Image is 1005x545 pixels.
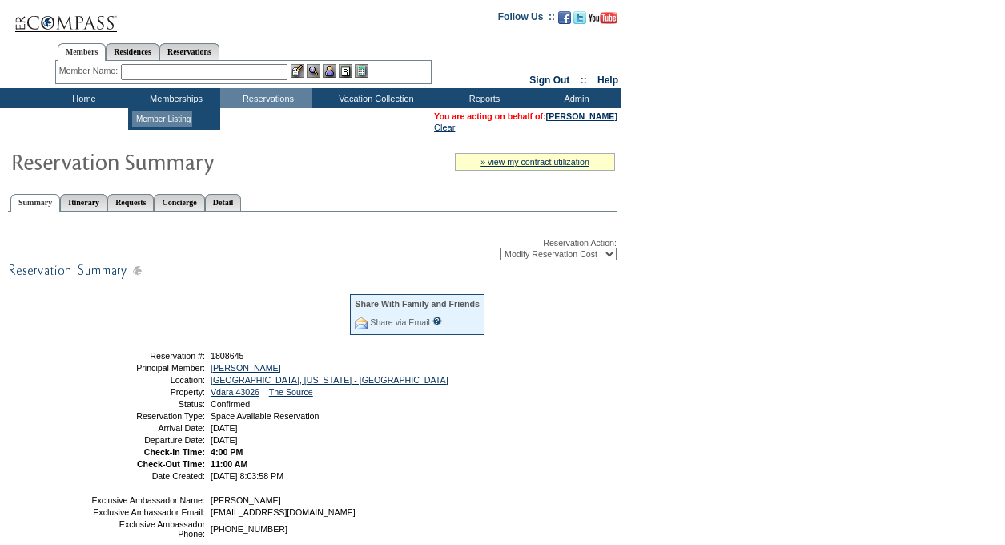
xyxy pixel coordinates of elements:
[589,16,617,26] a: Subscribe to our YouTube Channel
[90,363,205,373] td: Principal Member:
[211,375,448,385] a: [GEOGRAPHIC_DATA], [US_STATE] - [GEOGRAPHIC_DATA]
[432,317,442,325] input: What is this?
[90,519,205,539] td: Exclusive Ambassador Phone:
[597,75,618,86] a: Help
[137,459,205,469] strong: Check-Out Time:
[106,43,159,60] a: Residences
[434,123,455,132] a: Clear
[8,238,617,260] div: Reservation Action:
[90,399,205,409] td: Status:
[436,88,529,108] td: Reports
[10,194,60,212] a: Summary
[60,194,107,211] a: Itinerary
[291,64,304,78] img: b_edit.gif
[211,363,281,373] a: [PERSON_NAME]
[211,495,281,505] span: [PERSON_NAME]
[498,10,555,29] td: Follow Us ::
[529,75,569,86] a: Sign Out
[589,12,617,24] img: Subscribe to our YouTube Channel
[90,351,205,361] td: Reservation #:
[211,459,247,469] span: 11:00 AM
[211,411,319,421] span: Space Available Reservation
[480,157,589,167] a: » view my contract utilization
[307,64,320,78] img: View
[581,75,587,86] span: ::
[159,43,219,60] a: Reservations
[205,194,242,211] a: Detail
[90,471,205,481] td: Date Created:
[546,111,617,121] a: [PERSON_NAME]
[144,447,205,457] strong: Check-In Time:
[8,260,488,281] img: subTtlResSummary.gif
[90,495,205,505] td: Exclusive Ambassador Name:
[211,471,283,481] span: [DATE] 8:03:58 PM
[107,194,154,211] a: Requests
[211,423,238,433] span: [DATE]
[90,507,205,517] td: Exclusive Ambassador Email:
[339,64,352,78] img: Reservations
[58,43,107,61] a: Members
[558,16,571,26] a: Become our fan on Facebook
[128,88,220,108] td: Memberships
[211,399,250,409] span: Confirmed
[36,88,128,108] td: Home
[573,16,586,26] a: Follow us on Twitter
[154,194,204,211] a: Concierge
[355,299,480,309] div: Share With Family and Friends
[211,447,243,457] span: 4:00 PM
[211,387,259,397] a: Vdara 43026
[558,11,571,24] img: Become our fan on Facebook
[211,435,238,445] span: [DATE]
[90,375,205,385] td: Location:
[355,64,368,78] img: b_calculator.gif
[211,524,287,534] span: [PHONE_NUMBER]
[529,88,621,108] td: Admin
[10,145,331,177] img: Reservaton Summary
[434,111,617,121] span: You are acting on behalf of:
[323,64,336,78] img: Impersonate
[90,387,205,397] td: Property:
[90,411,205,421] td: Reservation Type:
[59,64,121,78] div: Member Name:
[211,507,356,517] span: [EMAIL_ADDRESS][DOMAIN_NAME]
[220,88,312,108] td: Reservations
[90,423,205,433] td: Arrival Date:
[370,317,430,327] a: Share via Email
[269,387,313,397] a: The Source
[211,351,244,361] span: 1808645
[90,435,205,445] td: Departure Date:
[132,111,192,127] td: Member Listing
[573,11,586,24] img: Follow us on Twitter
[312,88,436,108] td: Vacation Collection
